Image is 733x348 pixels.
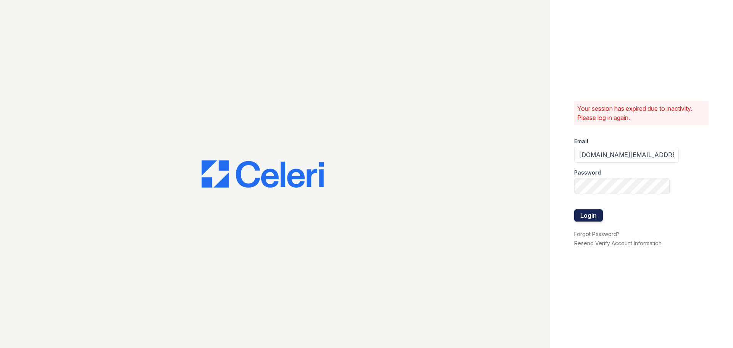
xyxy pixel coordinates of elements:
[574,231,620,237] a: Forgot Password?
[574,240,662,246] a: Resend Verify Account Information
[202,160,324,188] img: CE_Logo_Blue-a8612792a0a2168367f1c8372b55b34899dd931a85d93a1a3d3e32e68fde9ad4.png
[574,169,601,176] label: Password
[577,104,706,122] p: Your session has expired due to inactivity. Please log in again.
[574,209,603,222] button: Login
[574,138,588,145] label: Email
